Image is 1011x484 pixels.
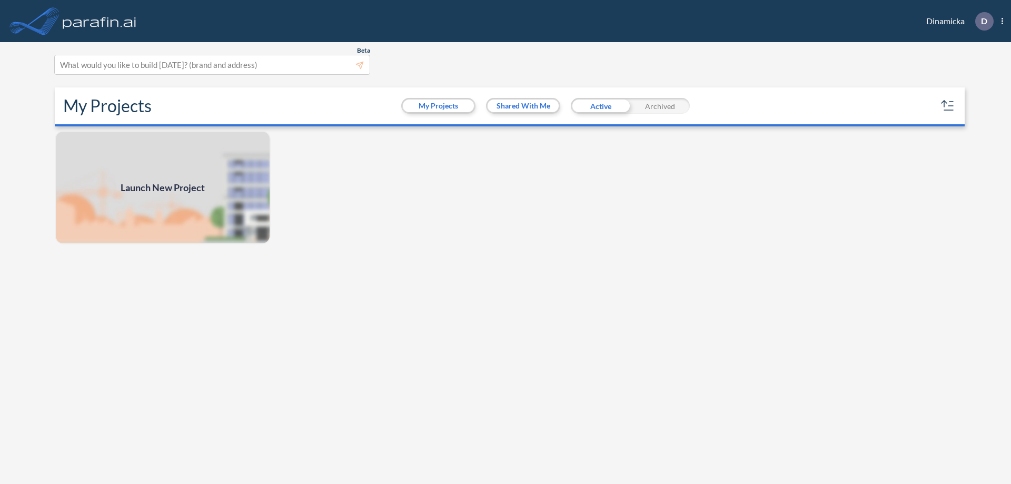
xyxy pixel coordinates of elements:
[357,46,370,55] span: Beta
[61,11,138,32] img: logo
[63,96,152,116] h2: My Projects
[910,12,1003,31] div: Dinamicka
[981,16,987,26] p: D
[121,181,205,195] span: Launch New Project
[55,131,271,244] a: Launch New Project
[403,100,474,112] button: My Projects
[939,97,956,114] button: sort
[571,98,630,114] div: Active
[55,131,271,244] img: add
[630,98,690,114] div: Archived
[488,100,559,112] button: Shared With Me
